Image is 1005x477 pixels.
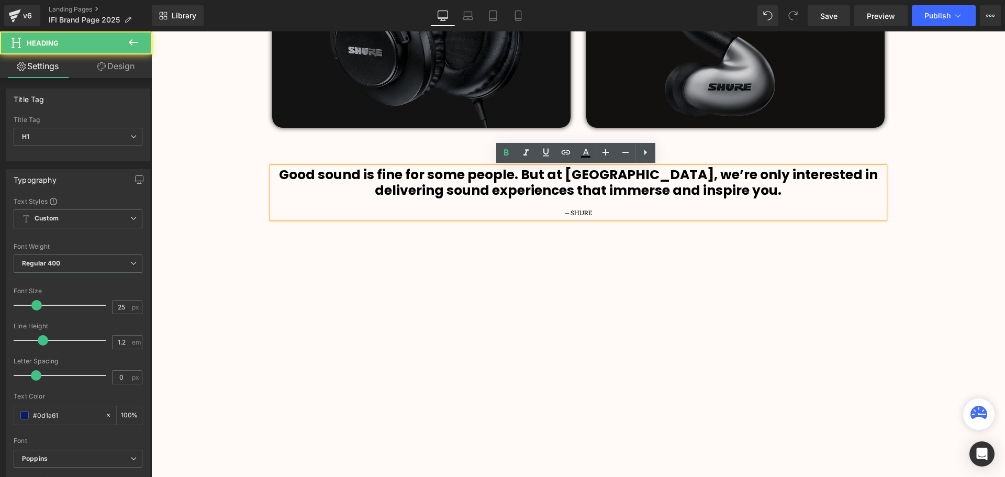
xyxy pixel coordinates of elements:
[481,5,506,26] a: Tablet
[22,259,61,267] b: Regular 400
[414,178,441,186] span: — SHURE
[14,437,142,445] div: Font
[854,5,908,26] a: Preview
[14,89,44,104] div: Title Tag
[172,11,196,20] span: Library
[506,5,531,26] a: Mobile
[783,5,803,26] button: Redo
[14,197,142,205] div: Text Styles
[969,441,995,467] div: Open Intercom Messenger
[430,5,455,26] a: Desktop
[912,5,976,26] button: Publish
[14,243,142,250] div: Font Weight
[22,132,29,140] b: H1
[14,170,57,184] div: Typography
[14,393,142,400] div: Text Color
[14,116,142,124] div: Title Tag
[132,304,141,310] span: px
[27,39,59,47] span: Heading
[867,10,895,21] span: Preview
[14,287,142,295] div: Font Size
[33,409,100,421] input: Color
[78,54,154,78] a: Design
[117,406,142,425] div: %
[924,12,951,20] span: Publish
[49,16,120,24] span: IFI Brand Page 2025
[820,10,837,21] span: Save
[980,5,1001,26] button: More
[22,454,48,463] i: Poppins
[4,5,40,26] a: v6
[128,134,727,168] b: Good sound is fine for some people. But at [GEOGRAPHIC_DATA], we’re only interested in delivering...
[455,5,481,26] a: Laptop
[21,9,34,23] div: v6
[14,358,142,365] div: Letter Spacing
[35,214,59,223] b: Custom
[14,323,142,330] div: Line Height
[132,374,141,381] span: px
[757,5,778,26] button: Undo
[408,118,446,129] b: About Us
[132,339,141,346] span: em
[49,5,152,14] a: Landing Pages
[152,5,204,26] a: New Library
